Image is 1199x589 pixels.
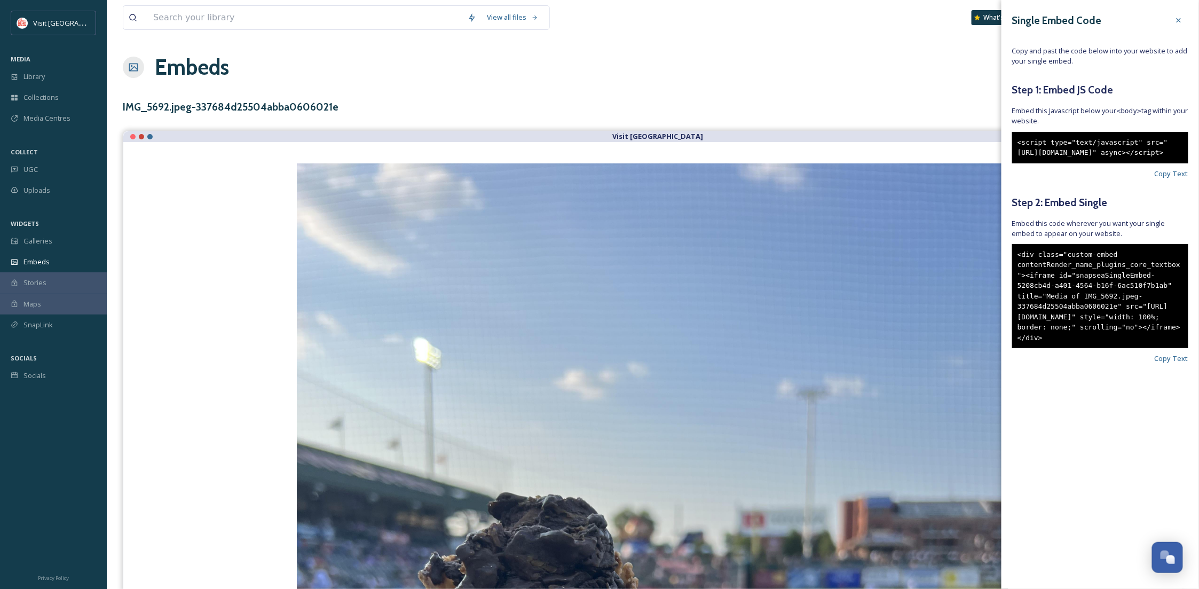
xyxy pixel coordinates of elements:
[1012,218,1188,239] span: Embed this code wherever you want your single embed to appear on your website.
[1012,195,1188,210] h5: Step 2: Embed Single
[23,257,50,267] span: Embeds
[612,131,703,141] strong: Visit [GEOGRAPHIC_DATA]
[11,219,39,227] span: WIDGETS
[23,92,59,103] span: Collections
[23,72,45,82] span: Library
[123,99,338,115] h3: IMG_5692.jpeg-337684d25504abba0606021e
[1155,354,1188,364] span: Copy Text
[148,6,462,29] input: Search your library
[23,164,38,175] span: UGC
[1012,82,1188,98] h5: Step 1: Embed JS Code
[1152,542,1183,573] button: Open Chat
[23,278,46,288] span: Stories
[1155,169,1188,179] span: Copy Text
[38,571,69,584] a: Privacy Policy
[38,575,69,582] span: Privacy Policy
[155,51,229,83] a: Embeds
[11,148,38,156] span: COLLECT
[23,113,70,123] span: Media Centres
[482,7,544,28] a: View all files
[1117,107,1141,115] span: <body>
[11,55,30,63] span: MEDIA
[1012,132,1188,163] div: <script type="text/javascript" src="[URL][DOMAIN_NAME]" async></script>
[972,10,1025,25] a: What's New
[23,185,50,195] span: Uploads
[33,18,116,28] span: Visit [GEOGRAPHIC_DATA]
[1012,106,1188,126] span: Embed this Javascript below your tag within your website.
[23,320,53,330] span: SnapLink
[1012,13,1102,28] h3: Single Embed Code
[1012,244,1188,349] div: <div class="custom-embed contentRender_name_plugins_core_textbox"><iframe id="snapseaSingleEmbed-...
[11,354,37,362] span: SOCIALS
[17,18,28,28] img: vsbm-stackedMISH_CMYKlogo2017.jpg
[1012,46,1188,66] span: Copy and past the code below into your website to add your single embed.
[23,371,46,381] span: Socials
[23,299,41,309] span: Maps
[23,236,52,246] span: Galleries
